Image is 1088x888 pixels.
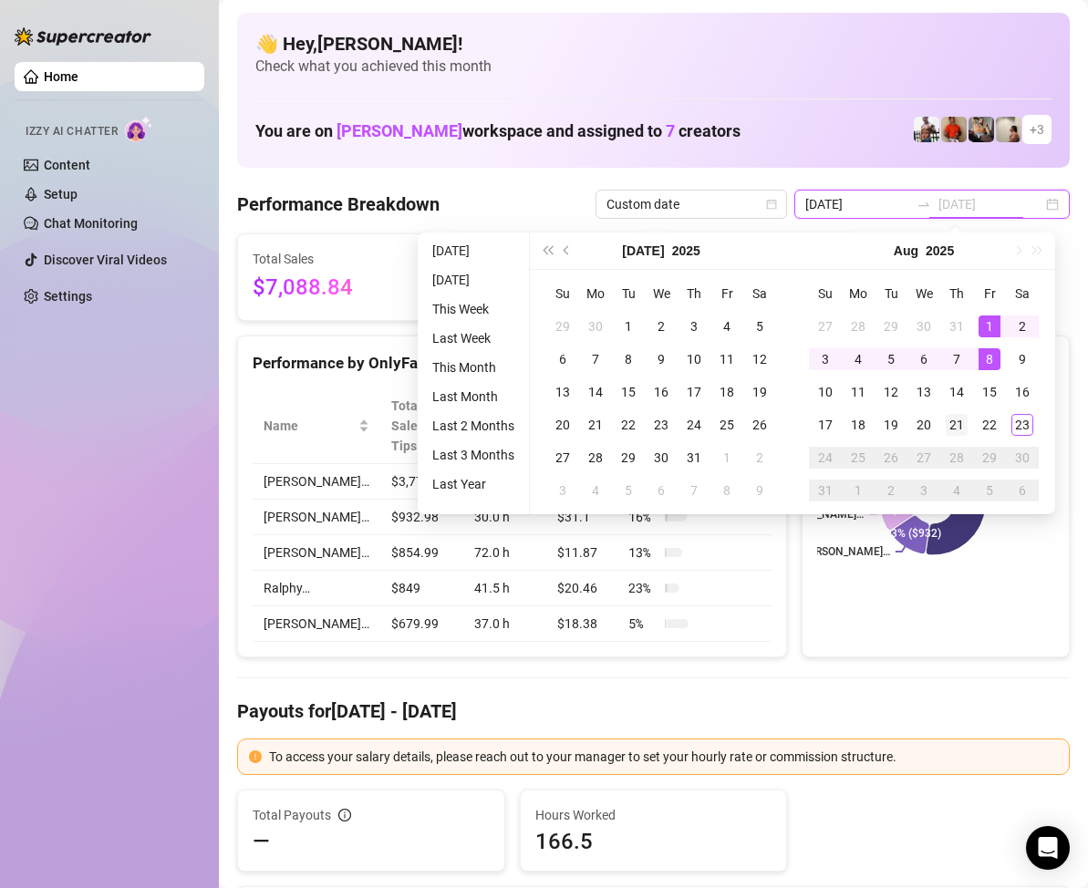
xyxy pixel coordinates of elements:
[552,381,574,403] div: 13
[847,414,869,436] div: 18
[1026,826,1070,870] div: Open Intercom Messenger
[585,447,606,469] div: 28
[940,310,973,343] td: 2025-07-31
[805,194,909,214] input: Start date
[913,480,935,501] div: 3
[463,606,547,642] td: 37.0 h
[650,480,672,501] div: 6
[809,408,842,441] td: 2025-08-17
[44,289,92,304] a: Settings
[926,232,954,269] button: Choose a year
[913,381,935,403] div: 13
[546,606,617,642] td: $18.38
[552,447,574,469] div: 27
[253,271,419,305] span: $7,088.84
[253,388,380,464] th: Name
[463,500,547,535] td: 30.0 h
[941,117,967,142] img: Justin
[546,500,617,535] td: $31.1
[973,376,1006,408] td: 2025-08-15
[585,381,606,403] div: 14
[979,315,1000,337] div: 1
[253,827,270,856] span: —
[716,480,738,501] div: 8
[535,827,772,856] span: 166.5
[380,571,463,606] td: $849
[814,414,836,436] div: 17
[710,277,743,310] th: Fr
[716,381,738,403] div: 18
[650,348,672,370] div: 9
[253,351,772,376] div: Performance by OnlyFans Creator
[875,474,907,507] td: 2025-09-02
[1006,474,1039,507] td: 2025-09-06
[645,343,678,376] td: 2025-07-09
[847,447,869,469] div: 25
[579,343,612,376] td: 2025-07-07
[913,348,935,370] div: 6
[391,396,438,456] span: Total Sales & Tips
[425,415,522,437] li: Last 2 Months
[842,408,875,441] td: 2025-08-18
[979,348,1000,370] div: 8
[425,444,522,466] li: Last 3 Months
[946,447,968,469] div: 28
[1011,381,1033,403] div: 16
[847,315,869,337] div: 28
[557,232,577,269] button: Previous month (PageUp)
[650,381,672,403] div: 16
[917,197,931,212] span: to
[237,698,1070,724] h4: Payouts for [DATE] - [DATE]
[1011,348,1033,370] div: 9
[579,277,612,310] th: Mo
[716,447,738,469] div: 1
[913,447,935,469] div: 27
[743,310,776,343] td: 2025-07-05
[15,27,151,46] img: logo-BBDzfeDw.svg
[683,480,705,501] div: 7
[749,348,771,370] div: 12
[552,348,574,370] div: 6
[907,310,940,343] td: 2025-07-30
[672,232,700,269] button: Choose a year
[425,473,522,495] li: Last Year
[880,348,902,370] div: 5
[842,310,875,343] td: 2025-07-28
[380,606,463,642] td: $679.99
[814,348,836,370] div: 3
[44,253,167,267] a: Discover Viral Videos
[907,474,940,507] td: 2025-09-03
[380,388,463,464] th: Total Sales & Tips
[814,480,836,501] div: 31
[253,500,380,535] td: [PERSON_NAME]…
[940,343,973,376] td: 2025-08-07
[546,277,579,310] th: Su
[1006,343,1039,376] td: 2025-08-09
[579,408,612,441] td: 2025-07-21
[546,408,579,441] td: 2025-07-20
[743,441,776,474] td: 2025-08-02
[463,535,547,571] td: 72.0 h
[710,408,743,441] td: 2025-07-25
[255,121,741,141] h1: You are on workspace and assigned to creators
[979,414,1000,436] div: 22
[799,545,890,558] text: [PERSON_NAME]…
[979,381,1000,403] div: 15
[880,447,902,469] div: 26
[683,315,705,337] div: 3
[463,571,547,606] td: 41.5 h
[44,187,78,201] a: Setup
[940,474,973,507] td: 2025-09-04
[979,447,1000,469] div: 29
[973,277,1006,310] th: Fr
[973,441,1006,474] td: 2025-08-29
[969,117,994,142] img: George
[809,277,842,310] th: Su
[425,298,522,320] li: This Week
[880,480,902,501] div: 2
[847,348,869,370] div: 4
[880,381,902,403] div: 12
[579,441,612,474] td: 2025-07-28
[678,441,710,474] td: 2025-07-31
[622,232,664,269] button: Choose a month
